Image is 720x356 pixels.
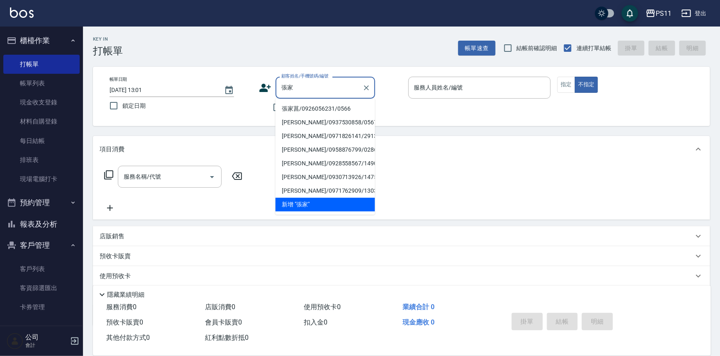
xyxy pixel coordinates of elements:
input: YYYY/MM/DD hh:mm [110,83,216,97]
li: [PERSON_NAME]/0937530858/0567 [276,116,375,129]
span: 業績合計 0 [403,303,434,311]
label: 顧客姓名/手機號碼/編號 [281,73,329,79]
li: [PERSON_NAME]/0930713926/1475 [276,170,375,184]
span: 使用預收卡 0 [304,303,341,311]
button: 不指定 [575,77,598,93]
img: Logo [10,7,34,18]
a: 材料自購登錄 [3,112,80,131]
div: 店販銷售 [93,226,710,246]
button: 指定 [557,77,575,93]
li: [PERSON_NAME]/0958876799/0286 [276,143,375,157]
p: 會計 [25,341,68,349]
h3: 打帳單 [93,45,123,57]
button: Clear [361,82,372,94]
button: 登出 [678,6,710,21]
span: 連續打單結帳 [576,44,611,53]
a: 客戶列表 [3,259,80,279]
p: 使用預收卡 [100,272,131,281]
span: 結帳前確認明細 [517,44,557,53]
a: 帳單列表 [3,74,80,93]
button: save [622,5,638,22]
img: Person [7,333,23,349]
a: 客資篩選匯出 [3,279,80,298]
a: 卡券管理 [3,298,80,317]
span: 現金應收 0 [403,318,434,326]
span: 紅利點數折抵 0 [205,334,249,341]
span: 服務消費 0 [106,303,137,311]
div: 預收卡販賣 [93,246,710,266]
a: 打帳單 [3,55,80,74]
button: PS11 [642,5,675,22]
li: [PERSON_NAME]/0971762909/1303 [276,184,375,198]
span: 店販消費 0 [205,303,235,311]
a: 現金收支登錄 [3,93,80,112]
li: 新增 "張家" [276,198,375,211]
button: Open [205,170,219,184]
p: 隱藏業績明細 [107,291,144,299]
li: 張家菖/0926056231/0566 [276,102,375,116]
p: 店販銷售 [100,232,124,241]
span: 扣入金 0 [304,318,327,326]
h5: 公司 [25,333,68,341]
button: 預約管理 [3,192,80,213]
li: [PERSON_NAME]/0928558567/1490 [276,157,375,170]
span: 預收卡販賣 0 [106,318,143,326]
div: 使用預收卡 [93,266,710,286]
div: PS11 [656,8,671,19]
label: 帳單日期 [110,76,127,82]
button: 行銷工具 [3,320,80,342]
p: 項目消費 [100,145,124,154]
a: 每日結帳 [3,131,80,150]
span: 鎖定日期 [122,102,146,110]
a: 現場電腦打卡 [3,170,80,189]
button: 帳單速查 [458,41,495,56]
button: 報表及分析 [3,213,80,235]
button: 櫃檯作業 [3,30,80,51]
span: 其他付款方式 0 [106,334,150,341]
h2: Key In [93,36,123,42]
button: 客戶管理 [3,235,80,256]
span: 會員卡販賣 0 [205,318,242,326]
a: 排班表 [3,150,80,170]
li: [PERSON_NAME]/0971826141/2913 [276,129,375,143]
button: Choose date, selected date is 2025-10-07 [219,80,239,100]
p: 預收卡販賣 [100,252,131,261]
div: 項目消費 [93,136,710,162]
